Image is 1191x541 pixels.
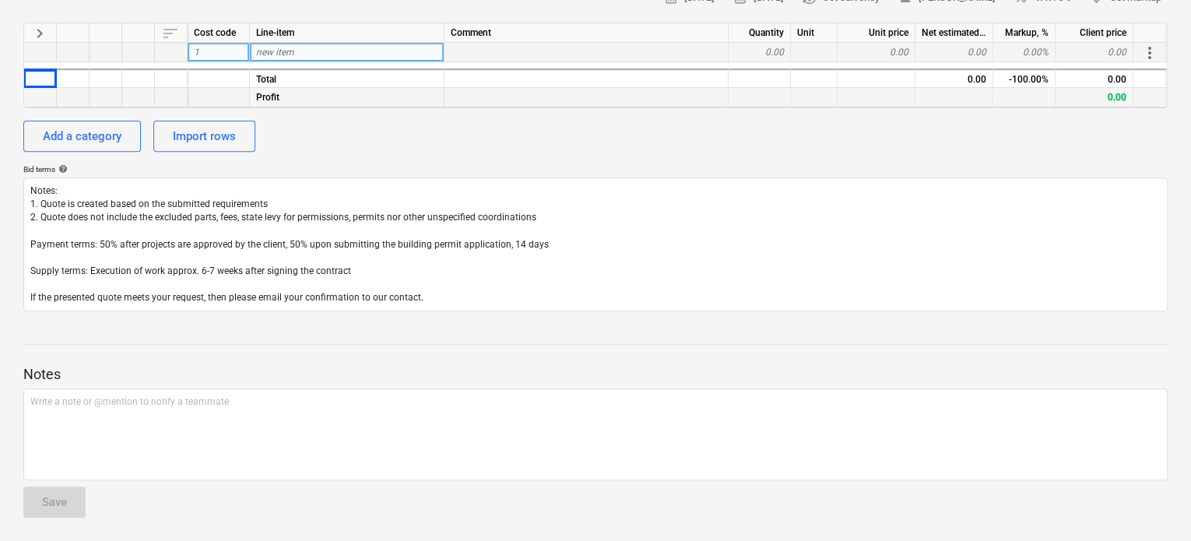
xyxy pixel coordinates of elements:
div: Client price [1056,23,1133,43]
span: new item [256,47,294,58]
div: 0.00 [729,43,791,62]
div: 0.00% [993,43,1056,62]
p: Notes [23,365,1168,384]
div: Profit [250,88,444,107]
span: help [55,164,68,174]
div: Total [250,69,444,88]
div: Unit price [838,23,915,43]
div: Comment [444,23,729,43]
textarea: Notes: 1. Quote is created based on the submitted requirements 2. Quote does not include the excl... [23,177,1168,311]
div: Markup, % [993,23,1056,43]
span: More actions [1140,44,1159,62]
div: Cost code [188,23,250,43]
div: 0.00 [1056,88,1133,107]
div: Add a category [43,126,121,146]
button: Import rows [153,121,255,152]
div: 0.00 [915,69,993,88]
div: Quantity [729,23,791,43]
span: Expand all categories [30,24,49,43]
div: Line-item [250,23,444,43]
div: 0.00 [1056,43,1133,62]
div: Bid terms [23,164,1168,174]
div: -100.00% [993,69,1056,88]
div: Unit [791,23,838,43]
div: 0.00 [915,43,993,62]
span: 1 [194,47,199,58]
button: Add a category [23,121,141,152]
div: 0.00 [1056,69,1133,88]
div: Import rows [173,126,236,146]
div: Net estimated cost [915,23,993,43]
div: 0.00 [838,43,915,62]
